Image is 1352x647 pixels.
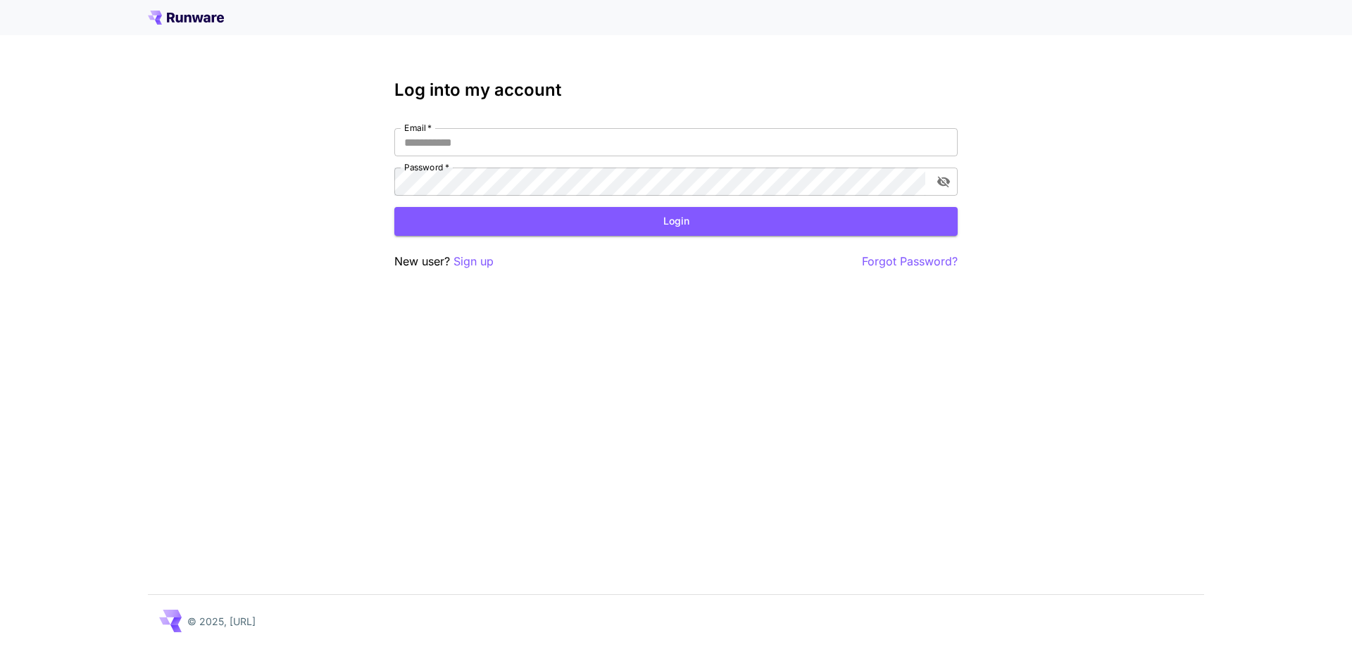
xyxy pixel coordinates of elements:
[394,207,958,236] button: Login
[187,614,256,629] p: © 2025, [URL]
[862,253,958,270] button: Forgot Password?
[453,253,494,270] button: Sign up
[394,253,494,270] p: New user?
[931,169,956,194] button: toggle password visibility
[404,122,432,134] label: Email
[394,80,958,100] h3: Log into my account
[404,161,449,173] label: Password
